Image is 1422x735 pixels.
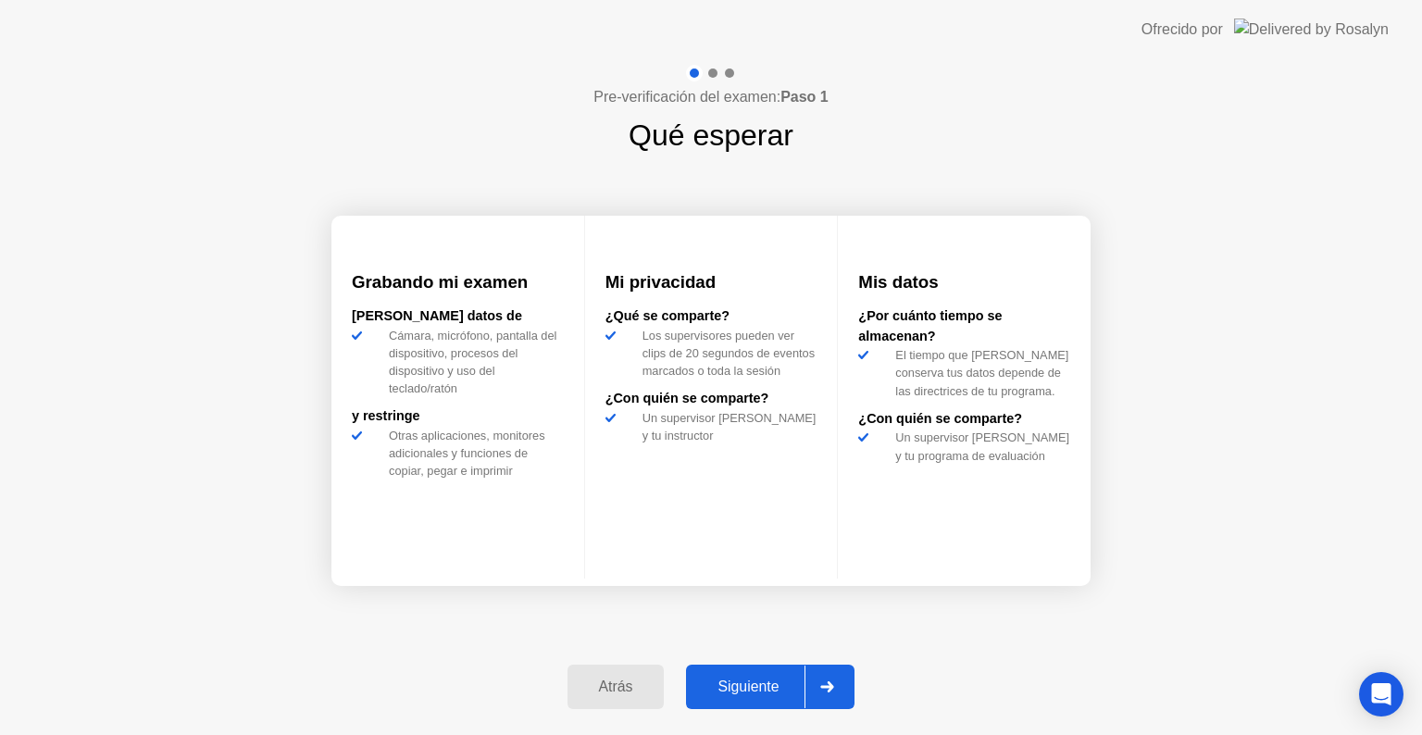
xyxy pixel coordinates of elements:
[352,406,564,427] div: y restringe
[593,86,828,108] h4: Pre-verificación del examen:
[686,665,854,709] button: Siguiente
[780,89,829,105] b: Paso 1
[352,306,564,327] div: [PERSON_NAME] datos de
[352,269,564,295] h3: Grabando mi examen
[858,409,1070,430] div: ¿Con quién se comparte?
[568,665,665,709] button: Atrás
[888,429,1070,464] div: Un supervisor [PERSON_NAME] y tu programa de evaluación
[858,269,1070,295] h3: Mis datos
[692,679,805,695] div: Siguiente
[888,346,1070,400] div: El tiempo que [PERSON_NAME] conserva tus datos depende de las directrices de tu programa.
[573,679,659,695] div: Atrás
[605,269,817,295] h3: Mi privacidad
[1234,19,1389,40] img: Delivered by Rosalyn
[605,389,817,409] div: ¿Con quién se comparte?
[858,306,1070,346] div: ¿Por cuánto tiempo se almacenan?
[629,113,793,157] h1: Qué esperar
[1359,672,1403,716] div: Open Intercom Messenger
[1141,19,1223,41] div: Ofrecido por
[381,327,564,398] div: Cámara, micrófono, pantalla del dispositivo, procesos del dispositivo y uso del teclado/ratón
[635,409,817,444] div: Un supervisor [PERSON_NAME] y tu instructor
[605,306,817,327] div: ¿Qué se comparte?
[635,327,817,380] div: Los supervisores pueden ver clips de 20 segundos de eventos marcados o toda la sesión
[381,427,564,480] div: Otras aplicaciones, monitores adicionales y funciones de copiar, pegar e imprimir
